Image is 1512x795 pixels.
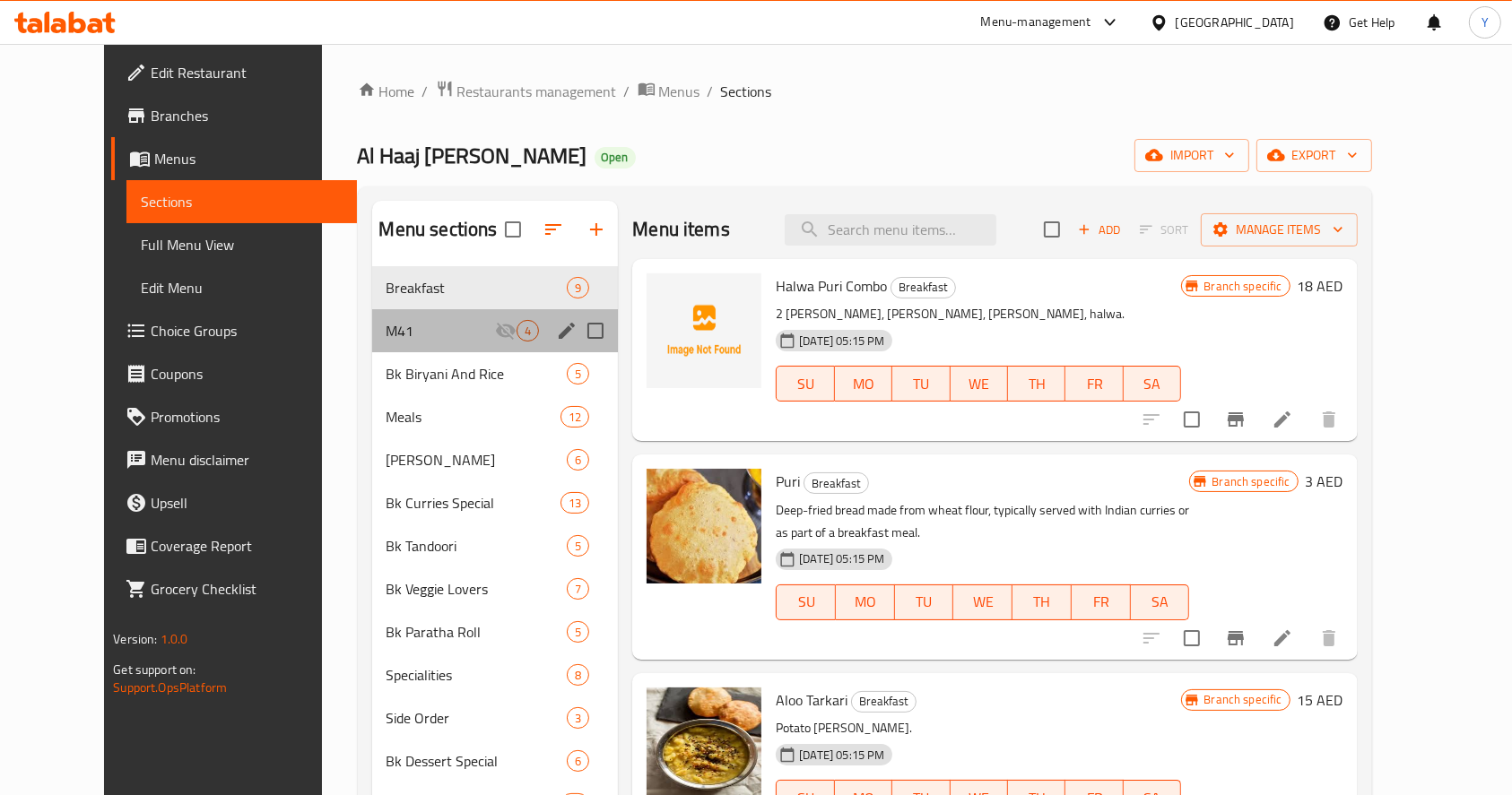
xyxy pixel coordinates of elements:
span: Select all sections [494,211,532,248]
button: delete [1308,398,1351,441]
a: Menu disclaimer [111,438,357,481]
a: Full Menu View [126,223,357,266]
a: Grocery Checklist [111,567,357,610]
span: Branch specific [1204,473,1297,490]
span: Promotions [151,406,343,428]
span: Upsell [151,492,343,514]
span: Meals [387,406,560,428]
p: Deep-fried bread made from wheat flour, typically served with Indian curries or as part of a brea... [776,499,1189,544]
span: Select to update [1173,401,1211,438]
div: items [567,664,589,686]
div: Bk Tandoori5 [372,524,619,567]
button: WE [953,584,1012,620]
span: Y [1482,13,1489,32]
span: Branch specific [1196,278,1289,295]
span: Add item [1071,216,1128,244]
span: Breakfast [387,277,568,298]
span: Select section [1033,211,1071,248]
span: Branches [151,105,343,126]
span: Breakfast [891,277,955,298]
a: Menus [638,80,700,103]
span: Aloo Tarkari [776,687,847,713]
div: Breakfast [891,277,956,298]
button: edit [553,317,580,344]
span: Coupons [151,363,343,385]
span: SU [784,371,827,397]
span: Side Order [387,707,568,729]
div: items [567,277,589,298]
span: 1.0.0 [161,627,188,651]
button: SU [776,584,836,620]
span: Version: [113,627,157,651]
button: TH [1012,584,1072,620]
span: WE [958,371,1001,397]
button: SA [1124,366,1181,402]
span: Open [595,150,636,165]
div: Side Order3 [372,696,619,739]
p: Potato [PERSON_NAME]. [776,717,1181,739]
div: Bk Biryani And Rice5 [372,352,619,395]
span: 9 [568,280,588,297]
button: Add [1071,216,1128,244]
span: import [1149,144,1235,167]
li: / [708,81,714,102]
h2: Menu sections [379,216,498,243]
li: / [624,81,630,102]
span: Menus [659,81,700,102]
span: [PERSON_NAME] [387,449,568,471]
div: [PERSON_NAME]6 [372,438,619,481]
div: Bk Veggie Lovers [387,578,568,600]
a: Support.OpsPlatform [113,676,227,699]
div: Breakfast [851,691,917,713]
span: TU [902,589,947,615]
span: 7 [568,581,588,598]
a: Edit Menu [126,266,357,309]
button: Manage items [1201,213,1358,246]
span: Al Haaj [PERSON_NAME] [358,135,587,176]
span: Bk Dessert Special [387,750,568,772]
button: SA [1131,584,1190,620]
span: Bk Paratha Roll [387,621,568,643]
span: Bk Tandoori [387,535,568,557]
span: TH [1015,371,1058,397]
span: Grocery Checklist [151,578,343,600]
span: export [1271,144,1358,167]
span: 13 [561,495,588,512]
span: MO [843,589,888,615]
div: items [567,578,589,600]
input: search [785,214,996,246]
div: Open [595,147,636,169]
div: items [567,449,589,471]
button: Branch-specific-item [1214,617,1257,660]
div: Bk Veggie Lovers7 [372,567,619,610]
a: Coverage Report [111,524,357,567]
h6: 15 AED [1298,687,1343,713]
button: Branch-specific-item [1214,398,1257,441]
span: 8 [568,667,588,684]
a: Edit Restaurant [111,51,357,94]
a: Home [358,81,415,102]
span: M41 [387,320,496,341]
h2: Menu items [632,216,730,243]
span: WE [960,589,1005,615]
span: SA [1131,371,1174,397]
span: Breakfast [852,691,916,712]
button: import [1134,139,1249,172]
div: Bk Paratha Roll5 [372,610,619,653]
span: Breakfast [804,473,868,494]
span: Specialities [387,664,568,686]
span: SA [1138,589,1183,615]
span: Select to update [1173,619,1211,657]
div: items [560,406,589,428]
button: export [1256,139,1372,172]
div: items [567,621,589,643]
svg: Inactive section [495,320,517,341]
span: Bk Biryani And Rice [387,363,568,385]
div: items [567,707,589,729]
div: Menu-management [981,12,1091,33]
